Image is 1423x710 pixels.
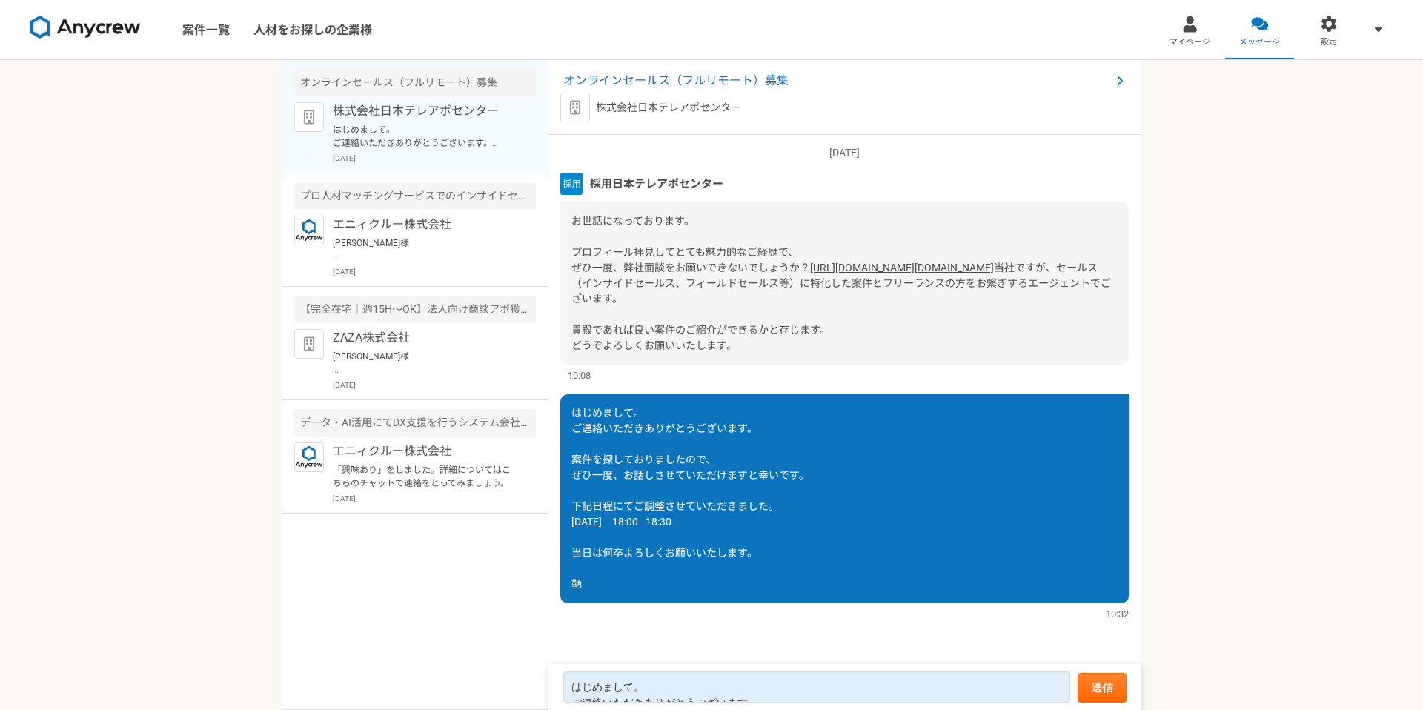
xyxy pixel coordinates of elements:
[333,266,536,277] p: [DATE]
[1078,673,1127,703] button: 送信
[333,102,516,120] p: 株式会社日本テレアポセンター
[333,236,516,263] p: [PERSON_NAME]様 はじめまして。 鞆（とも）と申します。 ご連絡いただきありがとうございます。 必須条件等再度確認させていただき問題ございませんでした。 下記日時にて調整させていただ...
[294,296,536,323] div: 【完全在宅｜週15H〜OK】法人向け商談アポ獲得をお願いします！
[560,145,1129,161] p: [DATE]
[294,102,324,132] img: default_org_logo-42cde973f59100197ec2c8e796e4974ac8490bb5b08a0eb061ff975e4574aa76.png
[294,69,536,96] div: オンラインセールス（フルリモート）募集
[1321,36,1337,48] span: 設定
[294,182,536,210] div: プロ人材マッチングサービスでのインサイドセールス/カスタマーサクセス
[333,216,516,233] p: エニィクルー株式会社
[560,93,590,122] img: default_org_logo-42cde973f59100197ec2c8e796e4974ac8490bb5b08a0eb061ff975e4574aa76.png
[294,329,324,359] img: default_org_logo-42cde973f59100197ec2c8e796e4974ac8490bb5b08a0eb061ff975e4574aa76.png
[333,329,516,347] p: ZAZA株式会社
[333,379,536,391] p: [DATE]
[333,350,516,376] p: [PERSON_NAME]様 お世話になります。鞆です。 当日のURL、会社紹介等、ご共有いただきありがとうございます。 事前に確認させていただきます。 何卒よろしくお願いいたします。 鞆
[333,493,536,504] p: [DATE]
[333,442,516,460] p: エニィクルー株式会社
[571,262,1111,351] span: 当社ですが、セールス（インサイドセールス、フィールドセールス等）に特化した案件とフリーランスの方をお繋ぎするエージェントでございます。 貴殿であれば良い案件のご紹介ができるかと存じます。 どうぞ...
[294,442,324,472] img: logo_text_blue_01.png
[590,176,723,192] span: 採用日本テレアポセンター
[30,16,141,39] img: 8DqYSo04kwAAAAASUVORK5CYII=
[571,215,810,273] span: お世話になっております。 プロフィール拝見してとても魅力的なご経歴で、 ぜひ一度、弊社面談をお願いできないでしょうか？
[294,216,324,245] img: logo_text_blue_01.png
[1170,36,1210,48] span: マイページ
[563,72,1111,90] span: オンラインセールス（フルリモート）募集
[333,463,516,490] p: 「興味あり」をしました。詳細についてはこちらのチャットで連絡をとってみましょう。
[333,153,536,164] p: [DATE]
[333,123,516,150] p: はじめまして。 ご連絡いただきありがとうございます。 案件を探しておりましたので、 ぜひ一度、お話しさせていただけますと幸いです。 下記日程にてご調整させていただきました。 [DATE] 18:...
[810,262,994,273] a: [URL][DOMAIN_NAME][DOMAIN_NAME]
[560,173,583,195] img: unnamed.png
[294,409,536,437] div: データ・AI活用にてDX支援を行うシステム会社でのインサイドセールスを募集
[1106,607,1129,621] span: 10:32
[571,407,809,590] span: はじめまして。 ご連絡いただきありがとうございます。 案件を探しておりましたので、 ぜひ一度、お話しさせていただけますと幸いです。 下記日程にてご調整させていただきました。 [DATE] 18:...
[596,100,741,116] p: 株式会社日本テレアポセンター
[1239,36,1280,48] span: メッセージ
[568,368,591,382] span: 10:08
